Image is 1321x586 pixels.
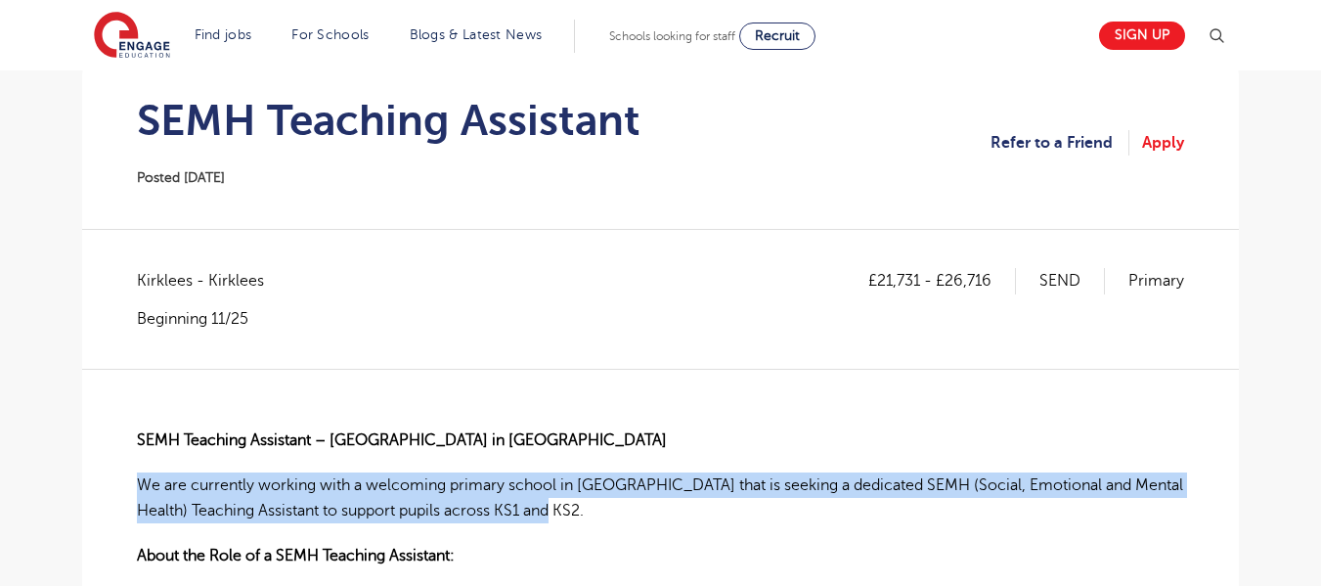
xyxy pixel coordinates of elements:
[739,23,815,50] a: Recruit
[410,27,543,42] a: Blogs & Latest News
[195,27,252,42] a: Find jobs
[137,170,225,185] span: Posted [DATE]
[1099,22,1185,50] a: Sign up
[991,130,1129,156] a: Refer to a Friend
[755,28,800,43] span: Recruit
[1039,268,1105,293] p: SEND
[137,473,1184,524] p: We are currently working with a welcoming primary school in [GEOGRAPHIC_DATA] that is seeking a d...
[137,547,455,564] strong: About the Role of a SEMH Teaching Assistant:
[1128,268,1184,293] p: Primary
[609,29,735,43] span: Schools looking for staff
[137,268,284,293] span: Kirklees - Kirklees
[868,268,1016,293] p: £21,731 - £26,716
[1142,130,1184,156] a: Apply
[137,308,284,330] p: Beginning 11/25
[137,431,667,449] strong: SEMH Teaching Assistant – [GEOGRAPHIC_DATA] in [GEOGRAPHIC_DATA]
[137,96,640,145] h1: SEMH Teaching Assistant
[291,27,369,42] a: For Schools
[94,12,170,61] img: Engage Education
